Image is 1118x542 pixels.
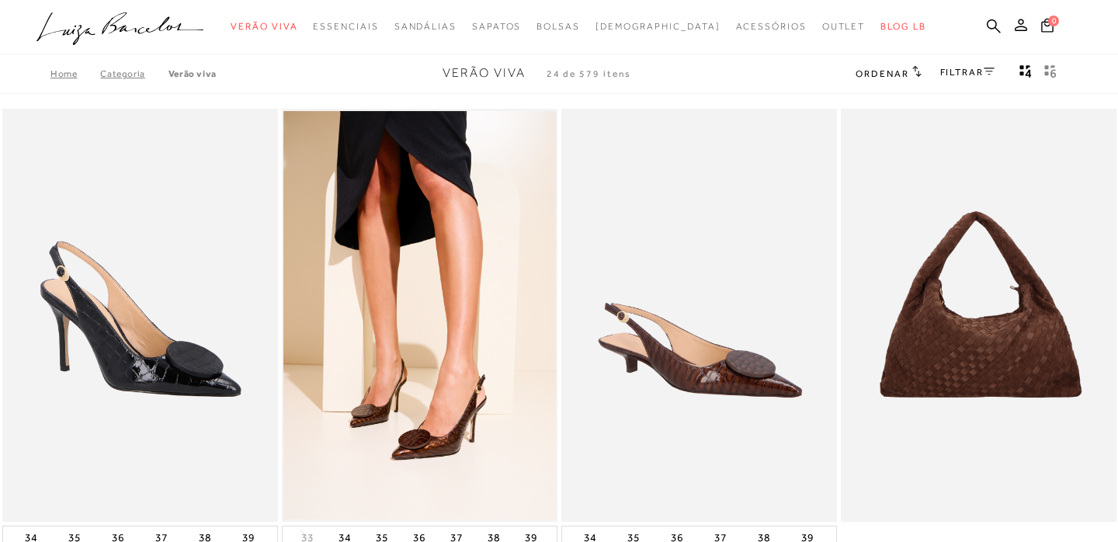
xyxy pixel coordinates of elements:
a: FILTRAR [940,67,995,78]
span: Bolsas [536,21,580,32]
a: noSubCategoriesText [736,12,807,41]
a: noSubCategoriesText [313,12,378,41]
img: BOLSA HOBO EM CAMURÇA TRESSÊ CAFÉ GRANDE [842,111,1115,520]
a: noSubCategoriesText [231,12,297,41]
a: noSubCategoriesText [536,12,580,41]
a: SCARPIN SLINGBACK EM VERNIZ CROCO CAFÉ COM SALTO BAIXO SCARPIN SLINGBACK EM VERNIZ CROCO CAFÉ COM... [563,111,835,520]
a: Home [50,68,100,79]
span: Essenciais [313,21,378,32]
a: SCARPIN SLINGBACK EM VERNIZ CROCO PRETO COM SALTO ALTO SCARPIN SLINGBACK EM VERNIZ CROCO PRETO CO... [4,111,276,520]
button: gridText6Desc [1040,64,1061,84]
span: BLOG LB [880,21,925,32]
img: SCARPIN SLINGBACK EM VERNIZ CROCO CAFÉ COM SALTO BAIXO [563,111,835,520]
a: Categoria [100,68,168,79]
a: noSubCategoriesText [595,12,720,41]
a: noSubCategoriesText [472,12,521,41]
span: 0 [1048,16,1059,26]
span: Acessórios [736,21,807,32]
span: Outlet [822,21,866,32]
span: Ordenar [856,68,908,79]
span: Sandálias [394,21,457,32]
button: 0 [1036,17,1058,38]
span: Verão Viva [443,66,526,80]
img: SCARPIN SLINGBACK EM VERNIZ CROCO PRETO COM SALTO ALTO [4,111,276,520]
a: SCARPIN SLINGBACK EM VERNIZ CROCO CAFÉ COM SALTO ALTO SCARPIN SLINGBACK EM VERNIZ CROCO CAFÉ COM ... [283,111,556,520]
span: Sapatos [472,21,521,32]
span: Verão Viva [231,21,297,32]
img: SCARPIN SLINGBACK EM VERNIZ CROCO CAFÉ COM SALTO ALTO [283,111,556,520]
a: BLOG LB [880,12,925,41]
span: 24 de 579 itens [547,68,632,79]
a: noSubCategoriesText [394,12,457,41]
a: BOLSA HOBO EM CAMURÇA TRESSÊ CAFÉ GRANDE BOLSA HOBO EM CAMURÇA TRESSÊ CAFÉ GRANDE [842,111,1115,520]
a: noSubCategoriesText [822,12,866,41]
button: Mostrar 4 produtos por linha [1015,64,1036,84]
span: [DEMOGRAPHIC_DATA] [595,21,720,32]
a: Verão Viva [168,68,217,79]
